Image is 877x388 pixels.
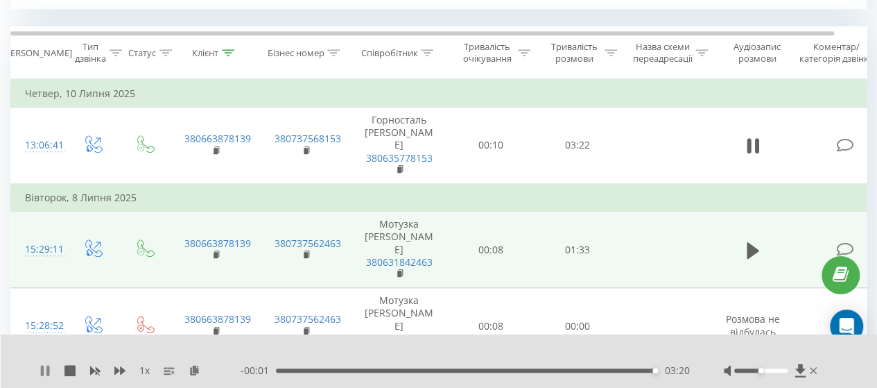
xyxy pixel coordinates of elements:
span: 1 x [139,364,150,378]
a: 380737562463 [275,312,341,326]
td: 00:08 [448,288,535,364]
span: Розмова не відбулась [726,312,780,338]
div: 15:28:52 [25,312,53,339]
a: 380737568153 [275,132,341,145]
td: 01:33 [535,212,621,288]
td: Горносталь [PERSON_NAME] [351,108,448,184]
td: 00:00 [535,288,621,364]
div: Статус [128,47,156,59]
div: Accessibility label [758,368,764,373]
div: 13:06:41 [25,132,53,159]
td: 00:08 [448,212,535,288]
div: Клієнт [192,47,218,59]
a: 380663878139 [184,312,251,326]
div: [PERSON_NAME] [2,47,72,59]
div: Коментар/категорія дзвінка [796,41,877,65]
div: Тривалість очікування [460,41,514,65]
a: 380737562463 [275,237,341,250]
td: 03:22 [535,108,621,184]
div: Тривалість розмови [546,41,601,65]
span: 03:20 [664,364,689,378]
div: Назва схеми переадресації [632,41,692,65]
a: 380663878139 [184,132,251,145]
div: Тип дзвінка [75,41,106,65]
div: Open Intercom Messenger [830,310,863,343]
td: 00:10 [448,108,535,184]
span: - 00:01 [241,364,276,378]
div: Бізнес номер [267,47,324,59]
a: 380631842463 [366,332,433,345]
a: 380635778153 [366,151,433,165]
div: 15:29:11 [25,236,53,263]
td: Мотузка [PERSON_NAME] [351,212,448,288]
div: Співробітник [361,47,417,59]
a: 380663878139 [184,237,251,250]
div: Аудіозапис розмови [723,41,790,65]
a: 380631842463 [366,255,433,269]
div: Accessibility label [652,368,658,373]
td: Мотузка [PERSON_NAME] [351,288,448,364]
